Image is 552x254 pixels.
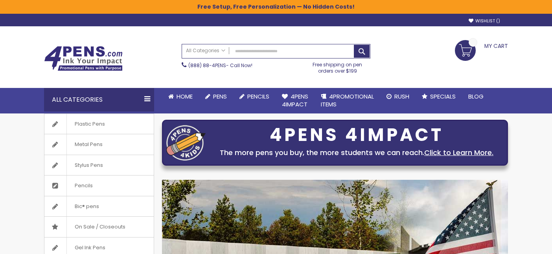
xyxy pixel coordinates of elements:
span: Specials [430,92,456,101]
img: 4Pens Custom Pens and Promotional Products [44,46,123,71]
div: 4PENS 4IMPACT [210,127,504,143]
a: Wishlist [469,18,500,24]
span: Pens [213,92,227,101]
a: All Categories [182,44,229,57]
span: On Sale / Closeouts [66,217,133,237]
span: Plastic Pens [66,114,113,134]
div: All Categories [44,88,154,111]
a: Pencils [233,88,276,105]
a: 4Pens4impact [276,88,315,113]
span: 4Pens 4impact [282,92,308,108]
a: Pencils [44,175,154,196]
span: Stylus Pens [66,155,111,175]
span: Metal Pens [66,134,110,155]
span: 4PROMOTIONAL ITEMS [321,92,374,108]
a: Stylus Pens [44,155,154,175]
img: four_pen_logo.png [166,125,206,161]
a: Home [162,88,199,105]
a: (888) 88-4PENS [188,62,226,69]
span: - Call Now! [188,62,252,69]
a: On Sale / Closeouts [44,217,154,237]
a: Specials [416,88,462,105]
a: Blog [462,88,490,105]
div: The more pens you buy, the more students we can reach. [210,147,504,158]
span: Home [177,92,193,101]
span: Pencils [247,92,269,101]
a: Metal Pens [44,134,154,155]
div: Free shipping on pen orders over $199 [305,58,371,74]
span: Rush [394,92,409,101]
span: Bic® pens [66,196,107,217]
a: Rush [380,88,416,105]
a: Bic® pens [44,196,154,217]
a: Plastic Pens [44,114,154,134]
a: Pens [199,88,233,105]
span: Blog [468,92,484,101]
a: 4PROMOTIONALITEMS [315,88,380,113]
span: All Categories [186,48,225,54]
span: Pencils [66,175,101,196]
a: Click to Learn More. [424,148,493,157]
